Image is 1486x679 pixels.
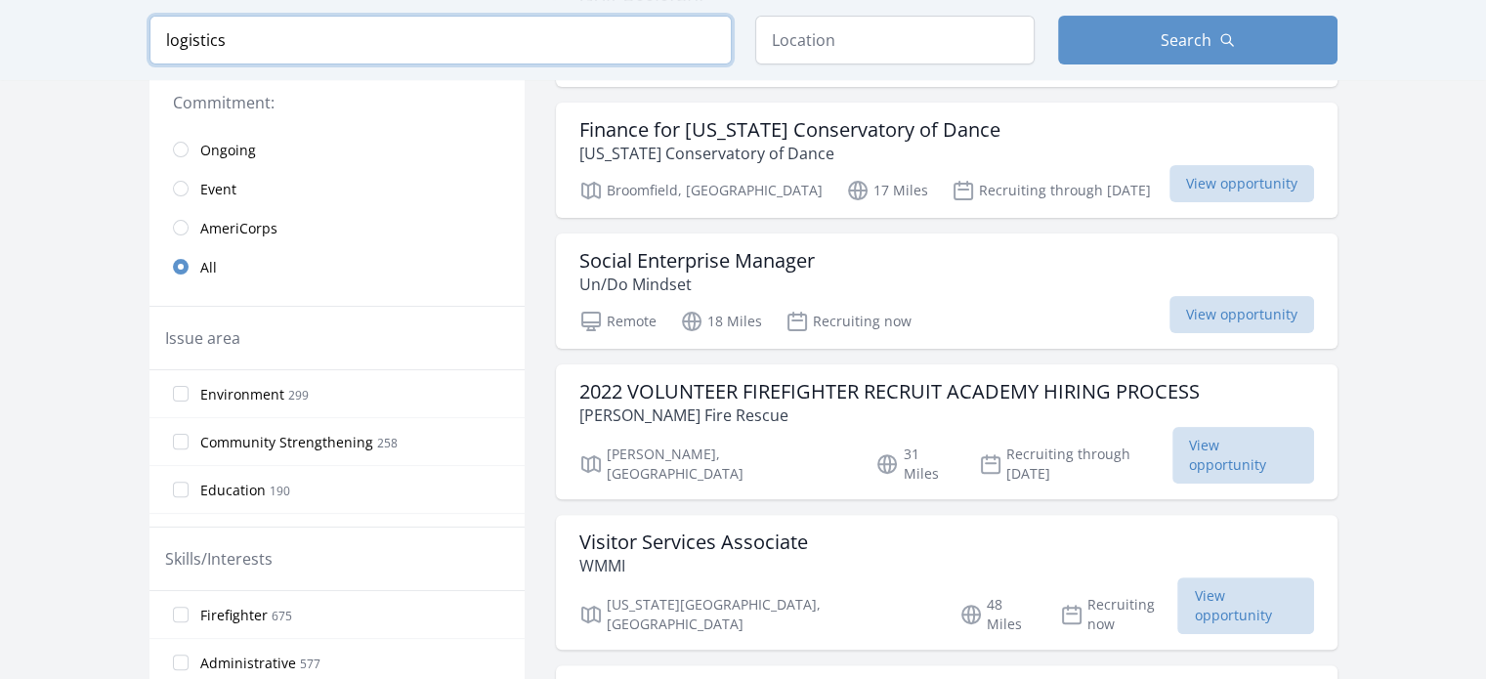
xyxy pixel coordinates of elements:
[1060,595,1178,634] p: Recruiting now
[579,273,815,296] p: Un/Do Mindset
[149,16,732,64] input: Keyword
[755,16,1035,64] input: Location
[173,434,189,449] input: Community Strengthening 258
[200,258,217,277] span: All
[579,595,937,634] p: [US_STATE][GEOGRAPHIC_DATA], [GEOGRAPHIC_DATA]
[1169,165,1314,202] span: View opportunity
[200,219,277,238] span: AmeriCorps
[846,179,928,202] p: 17 Miles
[680,310,762,333] p: 18 Miles
[579,445,853,484] p: [PERSON_NAME], [GEOGRAPHIC_DATA]
[270,483,290,499] span: 190
[579,249,815,273] h3: Social Enterprise Manager
[1169,296,1314,333] span: View opportunity
[579,310,657,333] p: Remote
[200,141,256,160] span: Ongoing
[579,530,808,554] h3: Visitor Services Associate
[165,547,273,571] legend: Skills/Interests
[556,364,1337,499] a: 2022 VOLUNTEER FIREFIGHTER RECRUIT ACADEMY HIRING PROCESS [PERSON_NAME] Fire Rescue [PERSON_NAME]...
[1058,16,1337,64] button: Search
[556,515,1337,650] a: Visitor Services Associate WMMI [US_STATE][GEOGRAPHIC_DATA], [GEOGRAPHIC_DATA] 48 Miles Recruitin...
[556,233,1337,349] a: Social Enterprise Manager Un/Do Mindset Remote 18 Miles Recruiting now View opportunity
[579,179,823,202] p: Broomfield, [GEOGRAPHIC_DATA]
[579,142,1000,165] p: [US_STATE] Conservatory of Dance
[952,179,1151,202] p: Recruiting through [DATE]
[979,445,1172,484] p: Recruiting through [DATE]
[556,103,1337,218] a: Finance for [US_STATE] Conservatory of Dance [US_STATE] Conservatory of Dance Broomfield, [GEOGRA...
[173,386,189,402] input: Environment 299
[200,180,236,199] span: Event
[579,380,1200,403] h3: 2022 VOLUNTEER FIREFIGHTER RECRUIT ACADEMY HIRING PROCESS
[149,130,525,169] a: Ongoing
[149,208,525,247] a: AmeriCorps
[579,118,1000,142] h3: Finance for [US_STATE] Conservatory of Dance
[173,91,501,114] legend: Commitment:
[149,169,525,208] a: Event
[1161,28,1211,52] span: Search
[149,247,525,286] a: All
[377,435,398,451] span: 258
[200,481,266,500] span: Education
[173,607,189,622] input: Firefighter 675
[1172,427,1313,484] span: View opportunity
[785,310,912,333] p: Recruiting now
[288,387,309,403] span: 299
[200,433,373,452] span: Community Strengthening
[875,445,955,484] p: 31 Miles
[300,656,320,672] span: 577
[579,554,808,577] p: WMMI
[1177,577,1313,634] span: View opportunity
[200,654,296,673] span: Administrative
[173,482,189,497] input: Education 190
[200,385,284,404] span: Environment
[165,326,240,350] legend: Issue area
[173,655,189,670] input: Administrative 577
[579,403,1200,427] p: [PERSON_NAME] Fire Rescue
[272,608,292,624] span: 675
[200,606,268,625] span: Firefighter
[959,595,1037,634] p: 48 Miles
